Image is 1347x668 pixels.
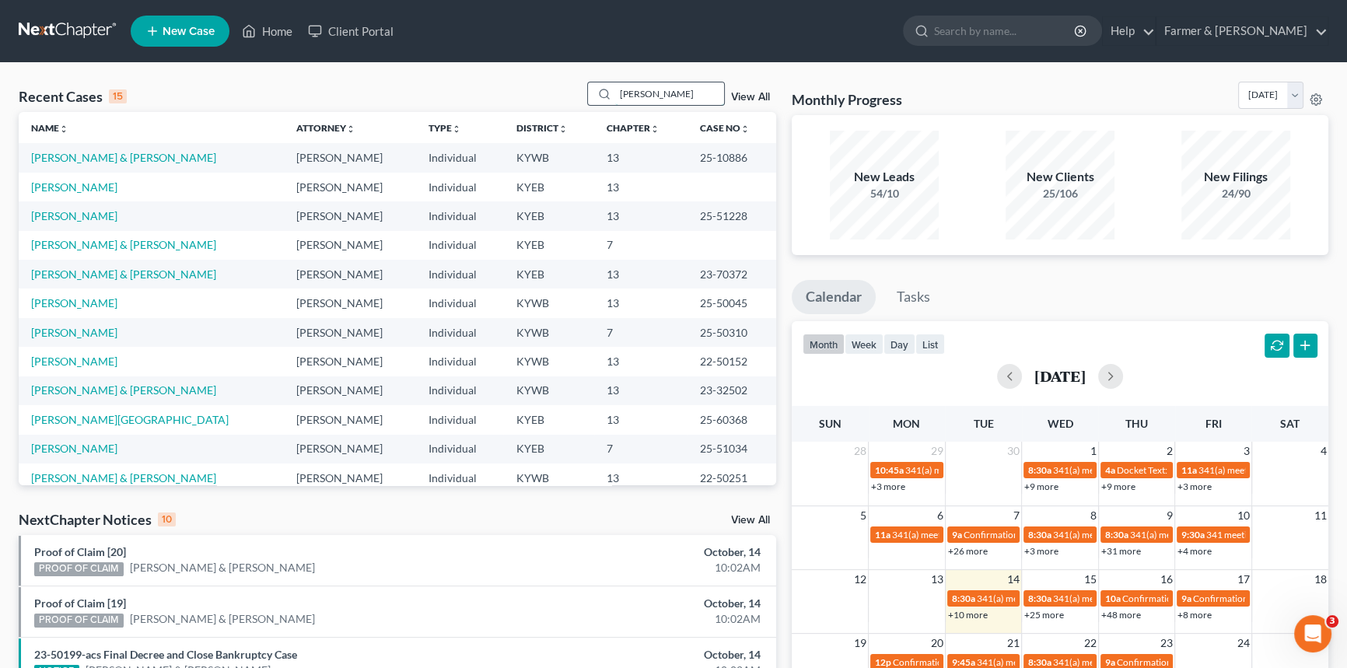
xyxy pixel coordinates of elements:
span: 1 [1089,442,1098,460]
td: Individual [416,405,503,434]
a: [PERSON_NAME] [31,209,117,222]
a: [PERSON_NAME] & [PERSON_NAME] [31,151,216,164]
td: [PERSON_NAME] [284,143,416,172]
a: +31 more [1101,545,1141,557]
td: KYWB [503,289,594,317]
td: 13 [594,143,687,172]
a: Farmer & [PERSON_NAME] [1156,17,1328,45]
td: KYEB [503,435,594,463]
span: 4 [1319,442,1328,460]
td: 25-51034 [687,435,776,463]
h2: [DATE] [1034,368,1086,384]
a: [PERSON_NAME] [31,296,117,310]
a: [PERSON_NAME] & [PERSON_NAME] [31,383,216,397]
span: 341(a) meeting for [PERSON_NAME] [977,656,1127,668]
div: October, 14 [529,647,761,663]
a: +3 more [871,481,905,492]
a: +3 more [1177,481,1212,492]
span: 17 [1236,570,1251,589]
span: 9:45a [952,656,975,668]
td: [PERSON_NAME] [284,435,416,463]
iframe: Intercom live chat [1294,615,1331,652]
a: [PERSON_NAME] & [PERSON_NAME] [130,611,315,627]
span: Confirmation hearing for [PERSON_NAME] & [PERSON_NAME] [964,529,1223,540]
td: 13 [594,201,687,230]
button: month [803,334,845,355]
span: 9a [1181,593,1191,604]
span: 30 [1006,442,1021,460]
span: 7 [1012,506,1021,525]
td: 13 [594,260,687,289]
span: 12 [852,570,868,589]
span: 10:45a [875,464,904,476]
td: 23-32502 [687,376,776,405]
a: View All [731,515,770,526]
td: Individual [416,463,503,492]
span: 14 [1006,570,1021,589]
div: New Clients [1006,168,1114,186]
input: Search by name... [934,16,1076,45]
a: Proof of Claim [20] [34,545,126,558]
a: Help [1103,17,1155,45]
h3: Monthly Progress [792,90,902,109]
span: 10 [1236,506,1251,525]
td: [PERSON_NAME] [284,289,416,317]
span: Wed [1047,417,1072,430]
td: KYEB [503,231,594,260]
span: 341(a) meeting for [PERSON_NAME] [1053,593,1203,604]
span: 8:30a [952,593,975,604]
div: 15 [109,89,127,103]
span: 23 [1159,634,1174,652]
td: KYWB [503,318,594,347]
td: 7 [594,318,687,347]
span: Thu [1125,417,1148,430]
div: 10:02AM [529,611,761,627]
span: 9a [952,529,962,540]
div: October, 14 [529,596,761,611]
a: +48 more [1101,609,1141,621]
span: 8 [1089,506,1098,525]
span: 15 [1083,570,1098,589]
i: unfold_more [452,124,461,134]
span: Tue [973,417,993,430]
div: 10:02AM [529,560,761,575]
td: [PERSON_NAME] [284,173,416,201]
a: +4 more [1177,545,1212,557]
td: KYWB [503,463,594,492]
td: Individual [416,201,503,230]
div: 10 [158,512,176,526]
div: 24/90 [1181,186,1290,201]
td: 22-50152 [687,347,776,376]
td: Individual [416,231,503,260]
span: 8:30a [1028,656,1051,668]
span: 8:30a [1028,464,1051,476]
span: 28 [852,442,868,460]
td: Individual [416,289,503,317]
span: 3 [1326,615,1338,628]
span: New Case [163,26,215,37]
td: Individual [416,347,503,376]
td: 25-10886 [687,143,776,172]
td: 13 [594,463,687,492]
td: KYWB [503,143,594,172]
td: 23-70372 [687,260,776,289]
a: Case Nounfold_more [700,122,750,134]
td: Individual [416,143,503,172]
td: 25-50045 [687,289,776,317]
div: New Filings [1181,168,1290,186]
td: 13 [594,347,687,376]
td: KYEB [503,405,594,434]
td: 25-60368 [687,405,776,434]
span: 22 [1083,634,1098,652]
span: 8:30a [1105,529,1128,540]
span: 341(a) meeting for [PERSON_NAME] [977,593,1127,604]
a: +9 more [1101,481,1135,492]
a: View All [731,92,770,103]
span: 8:30a [1028,529,1051,540]
span: Sat [1280,417,1300,430]
span: 341(a) meeting for [PERSON_NAME] [905,464,1055,476]
a: 23-50199-acs Final Decree and Close Bankruptcy Case [34,648,297,661]
a: Districtunfold_more [516,122,567,134]
span: 19 [852,634,868,652]
a: [PERSON_NAME] & [PERSON_NAME] [130,560,315,575]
